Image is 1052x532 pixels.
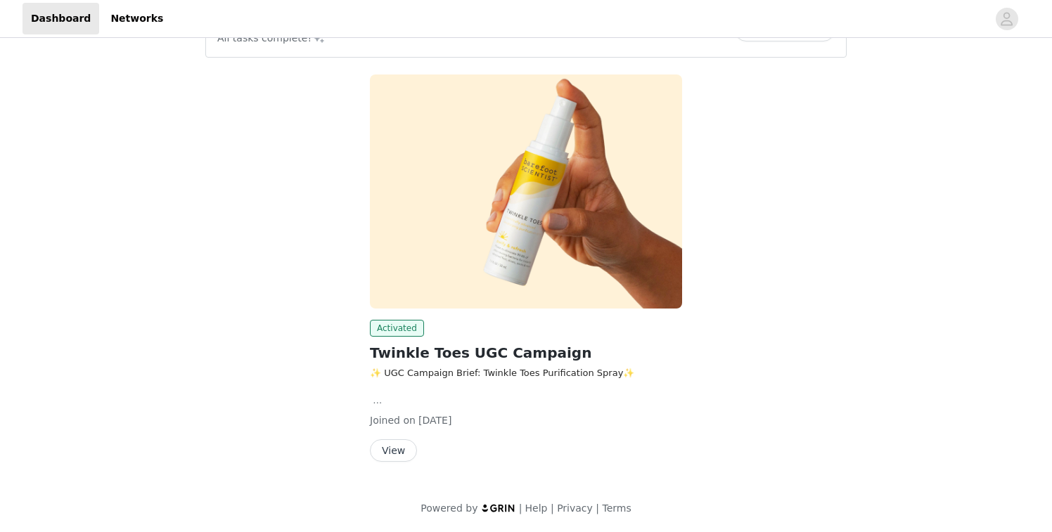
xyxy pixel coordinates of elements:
[23,3,99,34] a: Dashboard
[370,342,682,363] h2: Twinkle Toes UGC Campaign
[602,502,631,514] a: Terms
[102,3,172,34] a: Networks
[370,446,417,456] a: View
[551,502,554,514] span: |
[557,502,593,514] a: Privacy
[370,439,417,462] button: View
[1000,8,1013,30] div: avatar
[481,503,516,512] img: logo
[370,366,682,380] h3: ✨ UGC Campaign Brief: Twinkle Toes Purification Spray✨
[370,320,424,337] span: Activated
[421,502,477,514] span: Powered by
[370,74,682,309] img: Barefoot Scientist
[418,415,451,426] span: [DATE]
[519,502,522,514] span: |
[596,502,599,514] span: |
[525,502,548,514] a: Help
[370,415,416,426] span: Joined on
